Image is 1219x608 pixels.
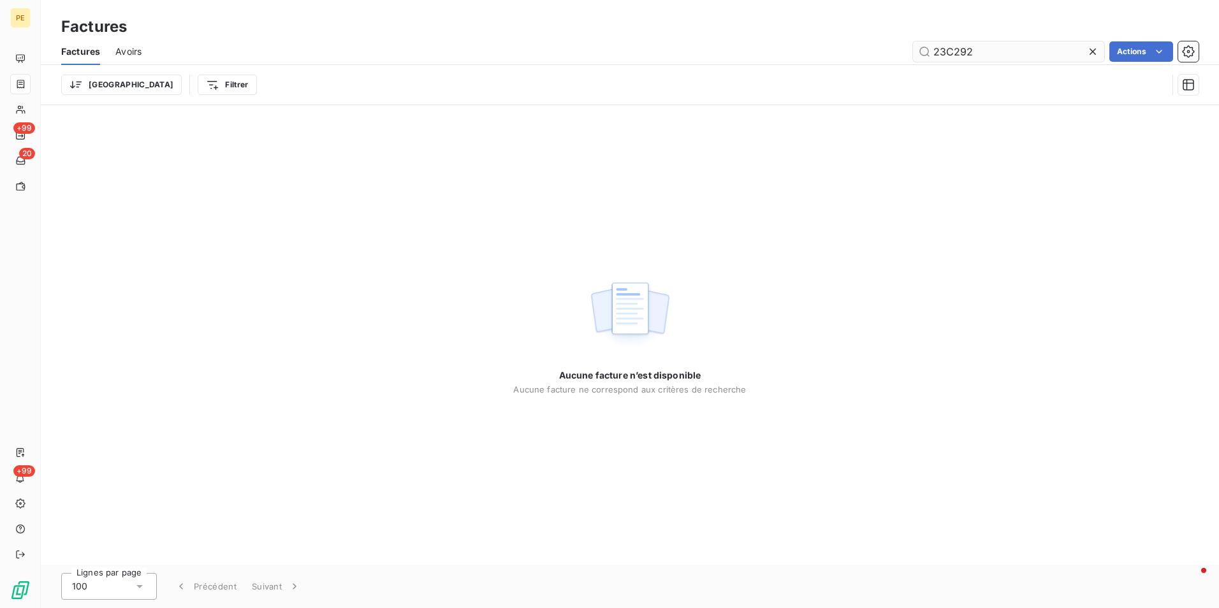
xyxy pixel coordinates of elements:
[10,150,30,171] a: 20
[10,580,31,600] img: Logo LeanPay
[13,465,35,477] span: +99
[61,45,100,58] span: Factures
[19,148,35,159] span: 20
[589,275,671,354] img: empty state
[61,15,127,38] h3: Factures
[10,8,31,28] div: PE
[61,75,182,95] button: [GEOGRAPHIC_DATA]
[167,573,244,600] button: Précédent
[513,384,746,394] span: Aucune facture ne correspond aux critères de recherche
[559,369,701,382] span: Aucune facture n’est disponible
[115,45,142,58] span: Avoirs
[1109,41,1173,62] button: Actions
[198,75,256,95] button: Filtrer
[1176,565,1206,595] iframe: Intercom live chat
[10,125,30,145] a: +99
[244,573,309,600] button: Suivant
[13,122,35,134] span: +99
[72,580,87,593] span: 100
[913,41,1104,62] input: Rechercher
